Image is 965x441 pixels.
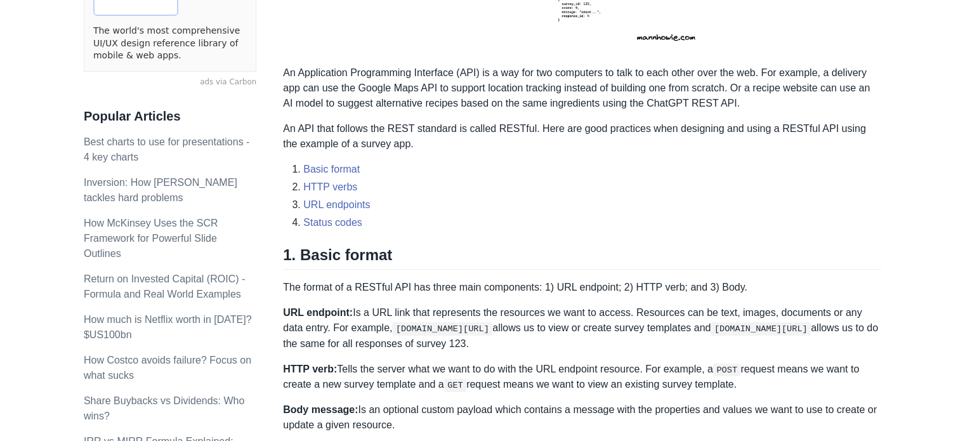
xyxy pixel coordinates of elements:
[283,404,358,415] strong: Body message:
[84,109,256,124] h3: Popular Articles
[283,364,337,374] strong: HTTP verb:
[84,314,252,340] a: How much is Netflix worth in [DATE]? $US100bn
[392,322,492,335] code: [DOMAIN_NAME][URL]
[93,25,247,62] a: The world's most comprehensive UI/UX design reference library of mobile & web apps.
[84,273,245,299] a: Return on Invested Capital (ROIC) - Formula and Real World Examples
[711,322,811,335] code: [DOMAIN_NAME][URL]
[283,246,881,270] h2: 1. Basic format
[283,305,881,351] p: Is a URL link that represents the resources we want to access. Resources can be text, images, doc...
[84,77,256,88] a: ads via Carbon
[84,136,249,162] a: Best charts to use for presentations - 4 key charts
[84,355,251,381] a: How Costco avoids failure? Focus on what sucks
[303,181,357,192] a: HTTP verbs
[283,121,881,152] p: An API that follows the REST standard is called RESTful. Here are good practices when designing a...
[283,362,881,393] p: Tells the server what we want to do with the URL endpoint resource. For example, a request means ...
[444,379,466,392] code: GET
[303,199,370,210] a: URL endpoints
[84,395,244,421] a: Share Buybacks vs Dividends: Who wins?
[283,280,881,295] p: The format of a RESTful API has three main components: 1) URL endpoint; 2) HTTP verb; and 3) Body.
[84,218,218,259] a: How McKinsey Uses the SCR Framework for Powerful Slide Outlines
[303,164,360,174] a: Basic format
[283,65,881,111] p: An Application Programming Interface (API) is a way for two computers to talk to each other over ...
[283,307,353,318] strong: URL endpoint:
[303,217,362,228] a: Status codes
[84,177,237,203] a: Inversion: How [PERSON_NAME] tackles hard problems
[283,402,881,433] p: Is an optional custom payload which contains a message with the properties and values we want to ...
[713,364,741,376] code: POST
